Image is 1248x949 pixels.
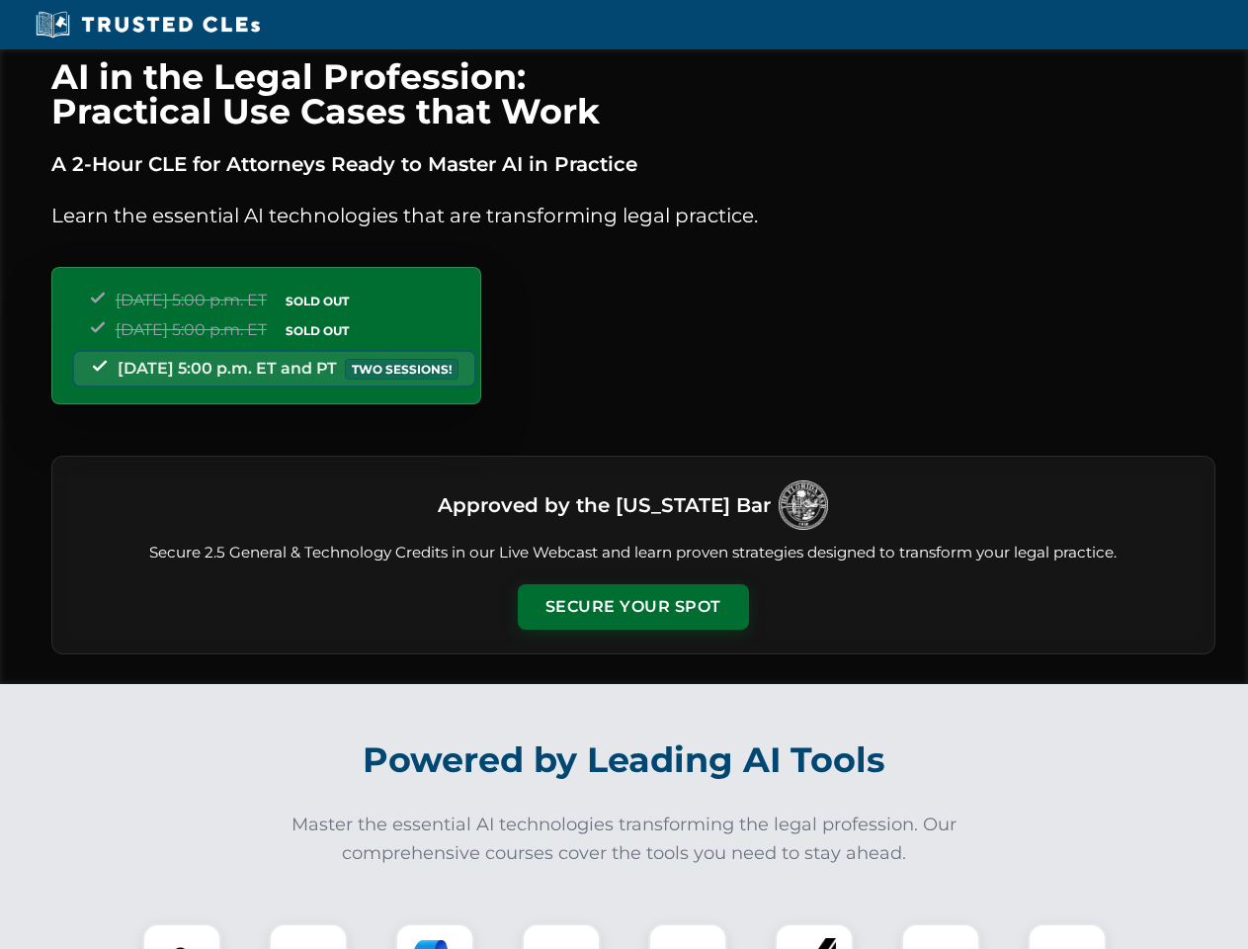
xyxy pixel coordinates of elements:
span: SOLD OUT [279,320,356,341]
span: SOLD OUT [279,291,356,311]
p: Secure 2.5 General & Technology Credits in our Live Webcast and learn proven strategies designed ... [76,542,1191,564]
h3: Approved by the [US_STATE] Bar [438,487,771,523]
p: Learn the essential AI technologies that are transforming legal practice. [51,200,1215,231]
img: Logo [779,480,828,530]
button: Secure Your Spot [518,584,749,630]
p: Master the essential AI technologies transforming the legal profession. Our comprehensive courses... [279,811,970,868]
h2: Powered by Leading AI Tools [77,726,1172,795]
p: A 2-Hour CLE for Attorneys Ready to Master AI in Practice [51,148,1215,180]
img: Trusted CLEs [30,10,266,40]
h1: AI in the Legal Profession: Practical Use Cases that Work [51,59,1215,129]
span: [DATE] 5:00 p.m. ET [116,320,267,339]
span: [DATE] 5:00 p.m. ET [116,291,267,309]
